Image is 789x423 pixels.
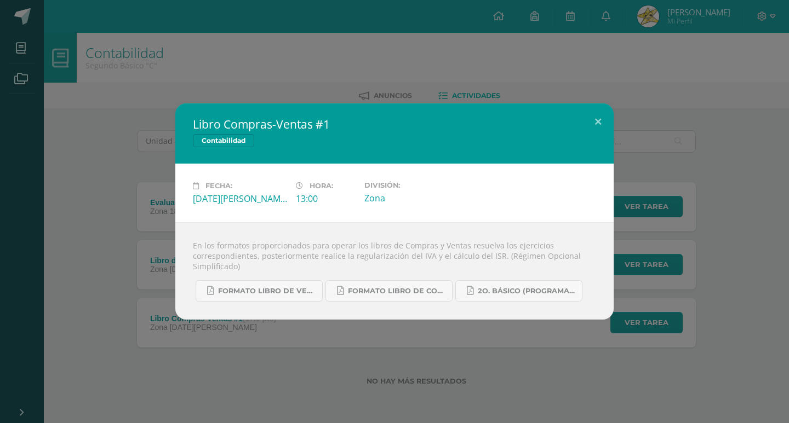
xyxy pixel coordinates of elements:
span: Hora: [310,182,333,190]
h2: Libro Compras-Ventas #1 [193,117,596,132]
a: Formato Libro de Ventas.pdf [196,280,323,302]
div: En los formatos proporcionados para operar los libros de Compras y Ventas resuelva los ejercicios... [175,222,614,320]
a: Formato Libro de Compras.pdf [325,280,453,302]
span: Formato Libro de Compras.pdf [348,287,447,295]
button: Close (Esc) [582,103,614,141]
label: División: [364,181,459,189]
span: 2o. Básico (Programación).pdf [478,287,576,295]
span: Contabilidad [193,134,254,147]
span: Fecha: [205,182,232,190]
div: 13:00 [296,193,356,205]
a: 2o. Básico (Programación).pdf [455,280,582,302]
div: Zona [364,192,459,204]
div: [DATE][PERSON_NAME] [193,193,287,205]
span: Formato Libro de Ventas.pdf [218,287,317,295]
